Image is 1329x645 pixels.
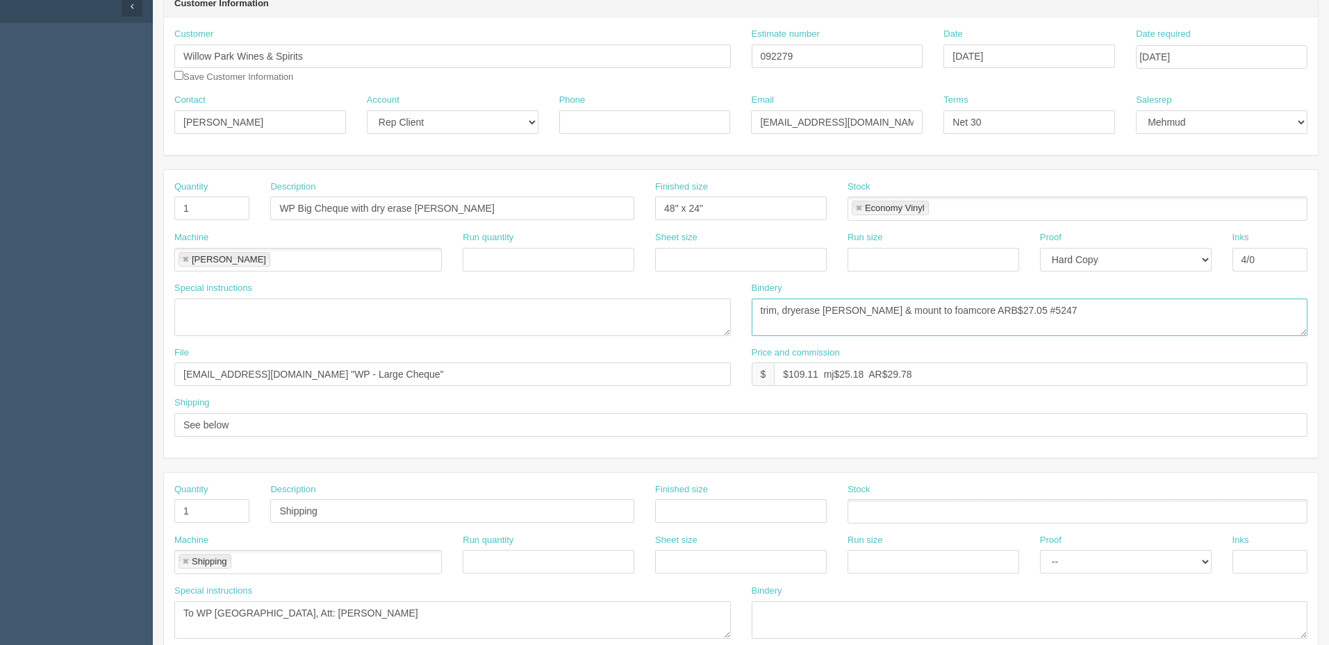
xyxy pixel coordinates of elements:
[174,28,731,83] div: Save Customer Information
[943,28,962,41] label: Date
[1040,534,1062,547] label: Proof
[752,28,820,41] label: Estimate number
[1232,231,1249,244] label: Inks
[752,282,782,295] label: Bindery
[655,483,708,496] label: Finished size
[1136,28,1191,41] label: Date required
[655,534,697,547] label: Sheet size
[1232,534,1249,547] label: Inks
[192,255,266,264] div: [PERSON_NAME]
[463,534,513,547] label: Run quantity
[848,181,870,194] label: Stock
[865,203,925,212] div: Economy Vinyl
[848,534,883,547] label: Run size
[174,44,731,68] input: Enter customer name
[174,231,208,244] label: Machine
[270,181,315,194] label: Description
[174,181,208,194] label: Quantity
[752,362,775,386] div: $
[752,346,840,360] label: Price and commission
[174,396,210,410] label: Shipping
[367,94,399,107] label: Account
[174,601,731,639] textarea: To WP [GEOGRAPHIC_DATA], Att: [PERSON_NAME]
[943,94,968,107] label: Terms
[752,585,782,598] label: Bindery
[1136,94,1171,107] label: Salesrep
[192,557,227,566] div: Shipping
[174,346,189,360] label: File
[174,299,731,336] textarea: dryerase [PERSON_NAME] in stock ARB $22.50
[1040,231,1062,244] label: Proof
[848,483,870,496] label: Stock
[463,231,513,244] label: Run quantity
[174,534,208,547] label: Machine
[174,28,213,41] label: Customer
[174,94,206,107] label: Contact
[270,483,315,496] label: Description
[848,231,883,244] label: Run size
[752,299,1308,336] textarea: trim, dryerase [PERSON_NAME] & mount to foamcore ARB$27.05 #5247
[751,94,774,107] label: Email
[655,181,708,194] label: Finished size
[559,94,586,107] label: Phone
[174,585,252,598] label: Special instructions
[174,483,208,496] label: Quantity
[655,231,697,244] label: Sheet size
[174,282,252,295] label: Special instructions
